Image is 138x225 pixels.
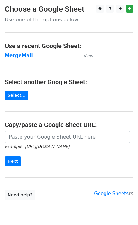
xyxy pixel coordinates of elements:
small: Example: [URL][DOMAIN_NAME] [5,144,69,149]
a: Need help? [5,190,35,200]
a: Google Sheets [94,191,133,196]
input: Next [5,156,21,166]
h4: Select another Google Sheet: [5,78,133,86]
h4: Copy/paste a Google Sheet URL: [5,121,133,129]
a: View [77,53,93,58]
p: Use one of the options below... [5,16,133,23]
input: Paste your Google Sheet URL here [5,131,130,143]
small: View [84,53,93,58]
h3: Choose a Google Sheet [5,5,133,14]
a: Select... [5,91,28,100]
a: MergeMail [5,53,33,58]
h4: Use a recent Google Sheet: [5,42,133,50]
